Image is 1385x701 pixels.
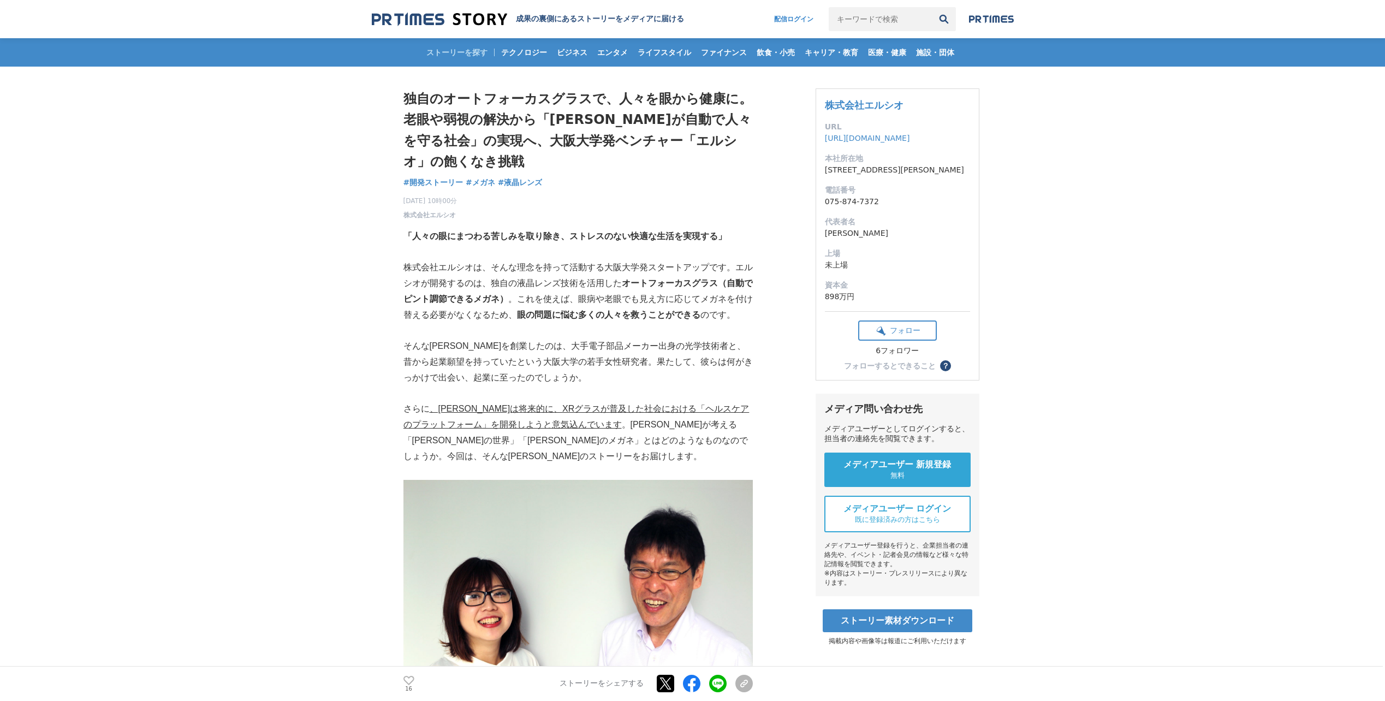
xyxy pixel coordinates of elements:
[824,541,971,587] div: メディアユーザー登録を行うと、企業担当者の連絡先や、イベント・記者会見の情報など様々な特記情報を閲覧できます。 ※内容はストーリー・プレスリリースにより異なります。
[403,401,753,464] p: さらに 。[PERSON_NAME]が考える「[PERSON_NAME]の世界」「[PERSON_NAME]のメガネ」とはどのようなものなのでしょうか。今回は、そんな[PERSON_NAME]の...
[825,216,970,228] dt: 代表者名
[517,310,700,319] strong: 眼の問題に悩む多くの人々を救うことができる
[969,15,1014,23] img: prtimes
[403,88,753,173] h1: 独自のオートフォーカスグラスで、人々を眼から健康に。老眼や弱視の解決から「[PERSON_NAME]が自動で人々を守る社会」の実現へ、大阪大学発ベンチャー「エルシオ」の飽くなき挑戦
[403,404,750,429] u: 、[PERSON_NAME]は将来的に、XRグラスが普及した社会における「ヘルスケアのプラットフォーム」を開発しようと意気込んでいます
[560,679,644,689] p: ストーリーをシェアする
[466,177,495,187] span: #メガネ
[403,338,753,385] p: そんな[PERSON_NAME]を創業したのは、大手電子部品メーカー出身の光学技術者と、昔から起業願望を持っていたという大阪大学の若手女性研究者。果たして、彼らは何がきっかけで出会い、起業に至っ...
[593,38,632,67] a: エンタメ
[372,12,507,27] img: 成果の裏側にあるストーリーをメディアに届ける
[829,7,932,31] input: キーワードで検索
[843,503,952,515] span: メディアユーザー ログイン
[864,47,911,57] span: 医療・健康
[516,14,684,24] h2: 成果の裏側にあるストーリーをメディアに届ける
[403,177,463,187] span: #開発ストーリー
[858,320,937,341] button: フォロー
[825,280,970,291] dt: 資本金
[497,38,551,67] a: テクノロジー
[552,47,592,57] span: ビジネス
[825,196,970,207] dd: 075-874-7372
[825,248,970,259] dt: 上場
[403,196,457,206] span: [DATE] 10時00分
[498,177,543,188] a: #液晶レンズ
[824,402,971,415] div: メディア問い合わせ先
[633,47,696,57] span: ライフスタイル
[825,134,910,142] a: [URL][DOMAIN_NAME]
[497,47,551,57] span: テクノロジー
[855,515,940,525] span: 既に登録済みの方はこちら
[942,362,949,370] span: ？
[825,153,970,164] dt: 本社所在地
[825,185,970,196] dt: 電話番号
[858,346,937,356] div: 6フォロワー
[825,99,903,111] a: 株式会社エルシオ
[825,228,970,239] dd: [PERSON_NAME]
[552,38,592,67] a: ビジネス
[912,38,959,67] a: 施設・団体
[843,459,952,471] span: メディアユーザー 新規登録
[823,609,972,632] a: ストーリー素材ダウンロード
[844,362,936,370] div: フォローするとできること
[825,259,970,271] dd: 未上場
[466,177,495,188] a: #メガネ
[403,210,456,220] a: 株式会社エルシオ
[403,231,727,241] strong: 「人々の眼にまつわる苦しみを取り除き、ストレスのない快適な生活を実現する」
[403,260,753,323] p: 株式会社エルシオは、そんな理念を持って活動する大阪大学発スタートアップです。エルシオが開発するのは、独自の液晶レンズ技術を活用した 。これを使えば、眼病や老眼でも見え方に応じてメガネを付け替える...
[864,38,911,67] a: 医療・健康
[824,424,971,444] div: メディアユーザーとしてログインすると、担当者の連絡先を閲覧できます。
[697,38,751,67] a: ファイナンス
[800,38,863,67] a: キャリア・教育
[825,121,970,133] dt: URL
[403,278,753,304] strong: オートフォーカスグラス（自動でピント調節できるメガネ）
[403,177,463,188] a: #開発ストーリー
[932,7,956,31] button: 検索
[940,360,951,371] button: ？
[697,47,751,57] span: ファイナンス
[498,177,543,187] span: #液晶レンズ
[403,686,414,692] p: 16
[800,47,863,57] span: キャリア・教育
[890,471,905,480] span: 無料
[816,637,979,646] p: 掲載内容や画像等は報道にご利用いただけます
[825,164,970,176] dd: [STREET_ADDRESS][PERSON_NAME]
[593,47,632,57] span: エンタメ
[752,38,799,67] a: 飲食・小売
[912,47,959,57] span: 施設・団体
[372,12,684,27] a: 成果の裏側にあるストーリーをメディアに届ける 成果の裏側にあるストーリーをメディアに届ける
[633,38,696,67] a: ライフスタイル
[763,7,824,31] a: 配信ログイン
[752,47,799,57] span: 飲食・小売
[824,496,971,532] a: メディアユーザー ログイン 既に登録済みの方はこちら
[824,453,971,487] a: メディアユーザー 新規登録 無料
[825,291,970,302] dd: 898万円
